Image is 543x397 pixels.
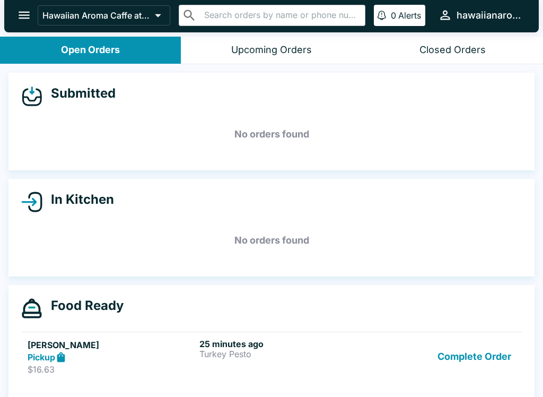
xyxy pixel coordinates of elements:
button: Hawaiian Aroma Caffe at [GEOGRAPHIC_DATA] [38,5,170,25]
div: hawaiianaromacaffewalls [457,9,522,22]
button: open drawer [11,2,38,29]
input: Search orders by name or phone number [201,8,361,23]
p: 0 [391,10,396,21]
h5: No orders found [21,115,522,153]
h6: 25 minutes ago [199,339,367,349]
p: Hawaiian Aroma Caffe at [GEOGRAPHIC_DATA] [42,10,151,21]
h5: No orders found [21,221,522,260]
h4: In Kitchen [42,192,114,208]
h4: Submitted [42,85,116,101]
button: hawaiianaromacaffewalls [434,4,526,27]
h4: Food Ready [42,298,124,314]
div: Open Orders [61,44,120,56]
div: Closed Orders [419,44,486,56]
h5: [PERSON_NAME] [28,339,195,351]
div: Upcoming Orders [231,44,312,56]
a: [PERSON_NAME]Pickup$16.6325 minutes agoTurkey PestoComplete Order [21,332,522,382]
p: Turkey Pesto [199,349,367,359]
strong: Pickup [28,352,55,363]
p: $16.63 [28,364,195,375]
p: Alerts [398,10,421,21]
button: Complete Order [433,339,515,375]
